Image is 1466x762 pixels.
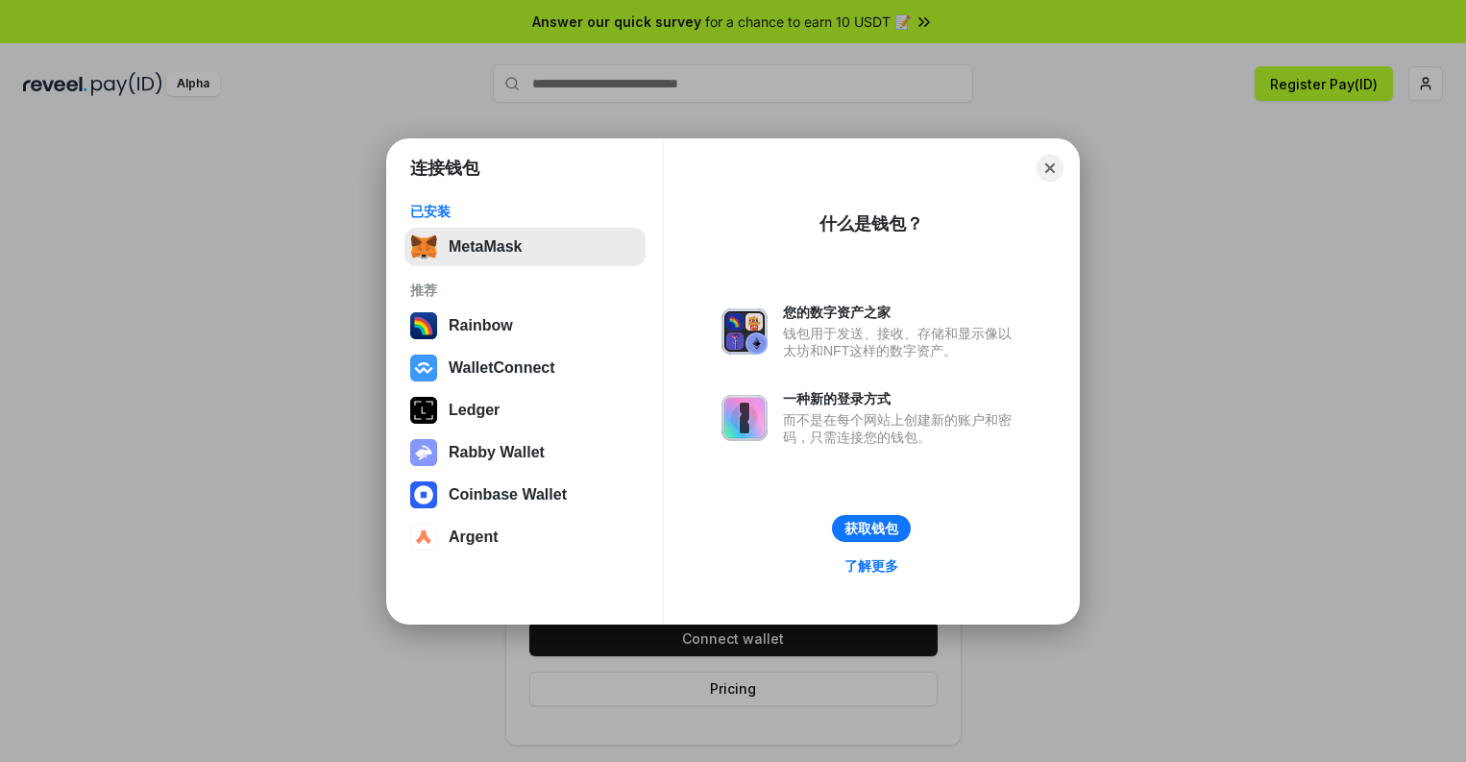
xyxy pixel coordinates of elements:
div: Ledger [449,402,500,419]
button: WalletConnect [404,349,646,387]
button: Ledger [404,391,646,430]
img: svg+xml,%3Csvg%20xmlns%3D%22http%3A%2F%2Fwww.w3.org%2F2000%2Fsvg%22%20fill%3D%22none%22%20viewBox... [410,439,437,466]
div: 推荐 [410,282,640,299]
h1: 连接钱包 [410,157,479,180]
img: svg+xml,%3Csvg%20width%3D%22120%22%20height%3D%22120%22%20viewBox%3D%220%200%20120%20120%22%20fil... [410,312,437,339]
img: svg+xml,%3Csvg%20width%3D%2228%22%20height%3D%2228%22%20viewBox%3D%220%200%2028%2028%22%20fill%3D... [410,524,437,551]
img: svg+xml,%3Csvg%20width%3D%2228%22%20height%3D%2228%22%20viewBox%3D%220%200%2028%2028%22%20fill%3D... [410,355,437,381]
div: Coinbase Wallet [449,486,567,504]
img: svg+xml,%3Csvg%20fill%3D%22none%22%20height%3D%2233%22%20viewBox%3D%220%200%2035%2033%22%20width%... [410,234,437,260]
div: Rabby Wallet [449,444,545,461]
img: svg+xml,%3Csvg%20width%3D%2228%22%20height%3D%2228%22%20viewBox%3D%220%200%2028%2028%22%20fill%3D... [410,481,437,508]
button: 获取钱包 [832,515,911,542]
button: Rainbow [404,307,646,345]
div: 已安装 [410,203,640,220]
div: 了解更多 [844,557,898,575]
a: 了解更多 [833,553,910,578]
button: Coinbase Wallet [404,476,646,514]
div: 获取钱包 [844,520,898,537]
img: svg+xml,%3Csvg%20xmlns%3D%22http%3A%2F%2Fwww.w3.org%2F2000%2Fsvg%22%20width%3D%2228%22%20height%3... [410,397,437,424]
div: WalletConnect [449,359,555,377]
div: Argent [449,528,499,546]
button: Close [1037,155,1063,182]
div: MetaMask [449,238,522,256]
div: 钱包用于发送、接收、存储和显示像以太坊和NFT这样的数字资产。 [783,325,1021,359]
div: 什么是钱包？ [819,212,923,235]
img: svg+xml,%3Csvg%20xmlns%3D%22http%3A%2F%2Fwww.w3.org%2F2000%2Fsvg%22%20fill%3D%22none%22%20viewBox... [721,395,768,441]
button: Argent [404,518,646,556]
div: 而不是在每个网站上创建新的账户和密码，只需连接您的钱包。 [783,411,1021,446]
button: Rabby Wallet [404,433,646,472]
div: 您的数字资产之家 [783,304,1021,321]
button: MetaMask [404,228,646,266]
img: svg+xml,%3Csvg%20xmlns%3D%22http%3A%2F%2Fwww.w3.org%2F2000%2Fsvg%22%20fill%3D%22none%22%20viewBox... [721,308,768,355]
div: Rainbow [449,317,513,334]
div: 一种新的登录方式 [783,390,1021,407]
